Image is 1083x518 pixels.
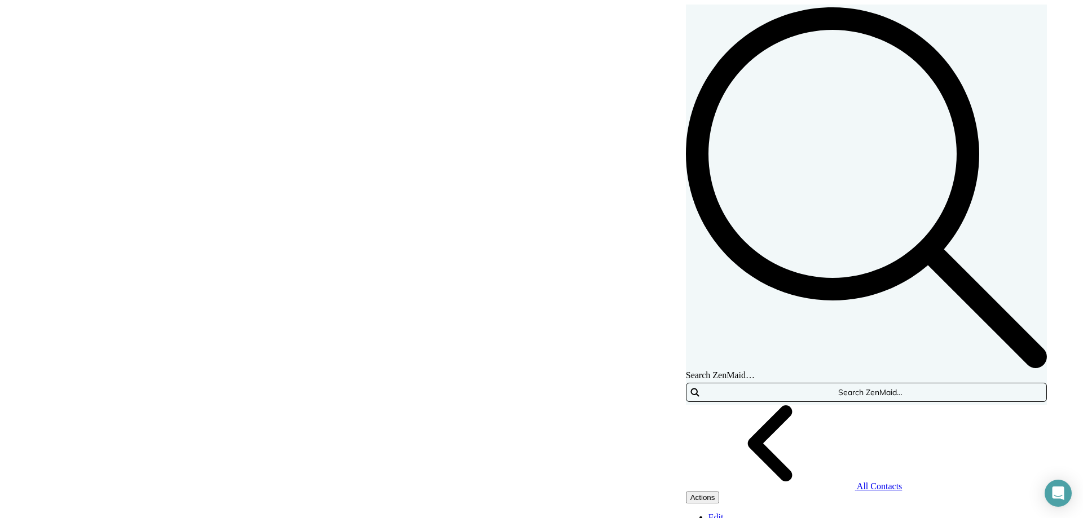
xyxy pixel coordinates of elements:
span: All Contacts [857,481,902,491]
div: Open Intercom Messenger [1045,480,1072,507]
a: All Contacts [686,481,902,491]
span: Search ZenMaid… [686,370,755,380]
button: Actions [686,492,720,503]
